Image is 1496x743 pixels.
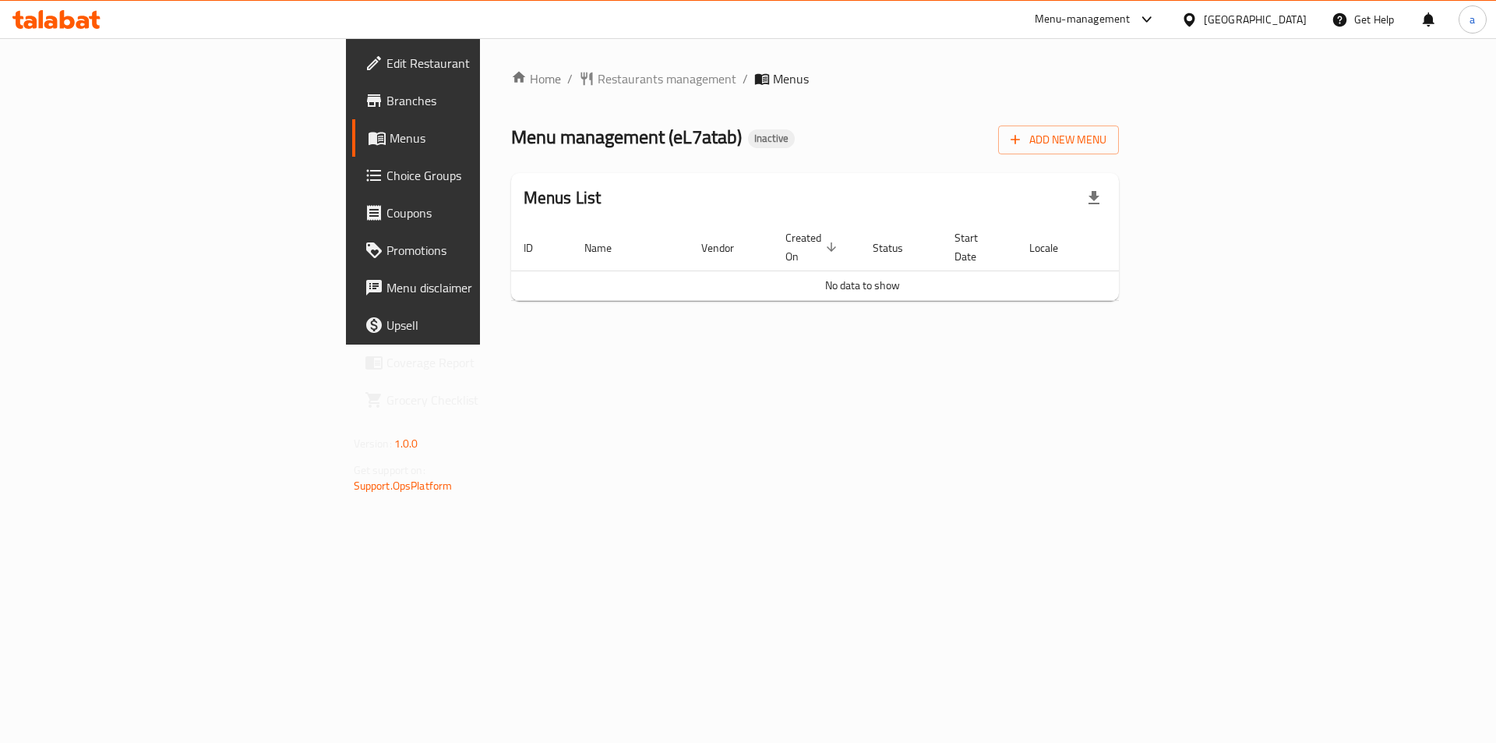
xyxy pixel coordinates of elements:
[1029,239,1078,257] span: Locale
[584,239,632,257] span: Name
[873,239,923,257] span: Status
[998,126,1119,154] button: Add New Menu
[354,460,425,480] span: Get support on:
[386,166,584,185] span: Choice Groups
[386,91,584,110] span: Branches
[352,157,596,194] a: Choice Groups
[386,391,584,409] span: Grocery Checklist
[579,69,736,88] a: Restaurants management
[352,344,596,381] a: Coverage Report
[511,119,742,154] span: Menu management ( eL7atab )
[352,306,596,344] a: Upsell
[386,54,584,73] span: Edit Restaurant
[352,82,596,119] a: Branches
[511,69,1120,88] nav: breadcrumb
[352,381,596,419] a: Grocery Checklist
[748,132,795,145] span: Inactive
[1011,130,1106,150] span: Add New Menu
[785,228,841,266] span: Created On
[825,275,900,295] span: No data to show
[386,353,584,372] span: Coverage Report
[386,278,584,297] span: Menu disclaimer
[352,194,596,232] a: Coupons
[354,433,392,454] span: Version:
[511,224,1214,301] table: enhanced table
[1097,224,1214,271] th: Actions
[386,241,584,260] span: Promotions
[1204,11,1307,28] div: [GEOGRAPHIC_DATA]
[386,203,584,222] span: Coupons
[1075,179,1113,217] div: Export file
[1035,10,1131,29] div: Menu-management
[352,119,596,157] a: Menus
[352,44,596,82] a: Edit Restaurant
[394,433,418,454] span: 1.0.0
[748,129,795,148] div: Inactive
[743,69,748,88] li: /
[352,269,596,306] a: Menu disclaimer
[954,228,998,266] span: Start Date
[524,186,602,210] h2: Menus List
[773,69,809,88] span: Menus
[352,232,596,269] a: Promotions
[354,476,453,496] a: Support.OpsPlatform
[701,239,754,257] span: Vendor
[524,239,553,257] span: ID
[386,316,584,334] span: Upsell
[1470,11,1475,28] span: a
[390,129,584,147] span: Menus
[598,69,736,88] span: Restaurants management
